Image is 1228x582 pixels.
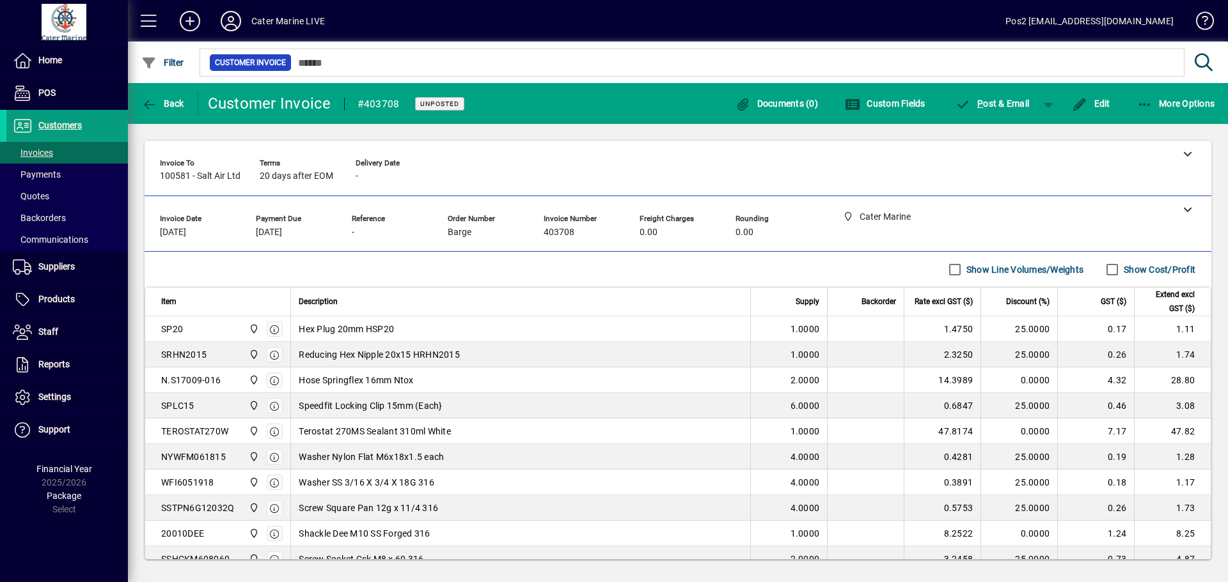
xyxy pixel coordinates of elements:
span: Supply [796,295,819,309]
td: 0.26 [1057,342,1134,367]
span: Cater Marine [246,501,260,515]
a: Reports [6,349,128,381]
div: Customer Invoice [208,93,331,114]
a: Payments [6,164,128,185]
div: TEROSTAT270W [161,425,228,438]
a: Support [6,414,128,446]
span: Customer Invoice [215,56,286,69]
a: Backorders [6,207,128,229]
td: 0.0000 [980,418,1057,444]
span: Screw Socket Csk M8 x 60 316 [299,553,423,565]
span: Shackle Dee M10 SS Forged 316 [299,527,430,540]
span: Cater Marine [246,348,260,362]
span: Cater Marine [246,424,260,438]
span: Cater Marine [246,526,260,540]
span: Terostat 270MS Sealant 310ml White [299,425,451,438]
span: Barge [448,227,471,238]
span: 1.0000 [791,348,820,361]
td: 1.17 [1134,470,1211,495]
td: 3.08 [1134,393,1211,418]
td: 1.73 [1134,495,1211,521]
div: SSHCKM608060 [161,553,230,565]
span: [DATE] [256,227,282,238]
button: Filter [138,51,187,74]
span: 1.0000 [791,527,820,540]
span: 6.0000 [791,399,820,412]
td: 8.25 [1134,521,1211,546]
span: Home [38,55,62,65]
button: Edit [1069,92,1114,115]
td: 0.18 [1057,470,1134,495]
span: Package [47,491,81,501]
div: #403708 [358,94,400,114]
span: 403708 [544,227,574,238]
td: 7.17 [1057,418,1134,444]
div: 3.2458 [912,553,973,565]
div: SP20 [161,323,183,335]
button: Documents (0) [732,92,821,115]
a: Settings [6,381,128,413]
span: 1.0000 [791,323,820,335]
td: 0.46 [1057,393,1134,418]
td: 47.82 [1134,418,1211,444]
span: Back [141,98,184,109]
div: Cater Marine LIVE [251,11,325,31]
span: Cater Marine [246,552,260,566]
span: Backorders [13,213,66,223]
div: SRHN2015 [161,348,207,361]
div: 20010DEE [161,527,204,540]
span: Financial Year [36,464,92,474]
a: Suppliers [6,251,128,283]
span: Products [38,294,75,304]
span: 0.00 [640,227,657,238]
span: Documents (0) [735,98,818,109]
div: 1.4750 [912,323,973,335]
span: Support [38,424,70,434]
td: 1.28 [1134,444,1211,470]
span: ost & Email [956,98,1030,109]
a: Invoices [6,142,128,164]
span: More Options [1137,98,1215,109]
div: N.S17009-016 [161,374,221,387]
button: Custom Fields [842,92,929,115]
div: 0.5753 [912,502,973,514]
span: Discount (%) [1006,295,1050,309]
td: 25.0000 [980,316,1057,342]
span: Hose Springflex 16mm Ntox [299,374,413,387]
div: 0.4281 [912,450,973,463]
span: Screw Square Pan 12g x 11/4 316 [299,502,438,514]
span: P [977,98,983,109]
td: 25.0000 [980,470,1057,495]
span: Cater Marine [246,475,260,489]
span: Hex Plug 20mm HSP20 [299,323,394,335]
span: Filter [141,57,184,68]
span: Unposted [420,100,459,108]
span: Speedfit Locking Clip 15mm (Each} [299,399,442,412]
span: Settings [38,392,71,402]
div: 14.3989 [912,374,973,387]
span: Rate excl GST ($) [915,295,973,309]
span: Extend excl GST ($) [1142,287,1195,316]
span: Cater Marine [246,450,260,464]
span: Reducing Hex Nipple 20x15 HRHN2015 [299,348,460,361]
a: Quotes [6,185,128,207]
span: Payments [13,169,61,180]
div: SPLC15 [161,399,194,412]
button: Add [169,10,210,33]
span: 20 days after EOM [260,171,333,181]
app-page-header-button: Back [128,92,198,115]
span: 2.0000 [791,374,820,387]
div: SSTPN6G12032Q [161,502,234,514]
span: Customers [38,120,82,130]
span: 2.0000 [791,553,820,565]
span: [DATE] [160,227,186,238]
span: Communications [13,234,88,245]
td: 1.11 [1134,316,1211,342]
span: - [352,227,354,238]
td: 28.80 [1134,367,1211,393]
td: 25.0000 [980,342,1057,367]
span: Cater Marine [246,399,260,413]
td: 0.19 [1057,444,1134,470]
div: 8.2522 [912,527,973,540]
td: 0.0000 [980,367,1057,393]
